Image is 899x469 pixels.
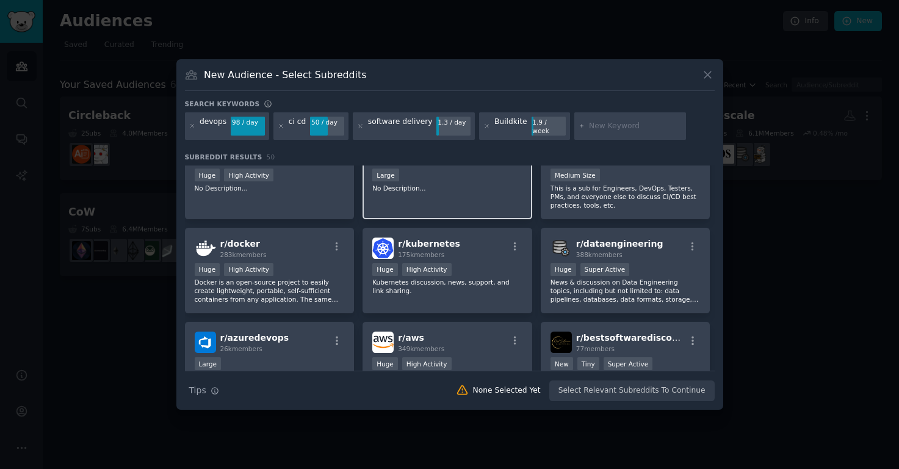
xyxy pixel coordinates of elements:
div: software delivery [368,117,433,136]
div: New [551,357,573,370]
div: Huge [372,357,398,370]
img: bestsoftwarediscounts [551,332,572,353]
div: 50 / day [310,117,344,128]
span: Tips [189,384,206,397]
img: docker [195,238,216,259]
span: 349k members [398,345,444,352]
span: 50 [267,153,275,161]
div: Tiny [577,357,599,370]
img: dataengineering [551,238,572,259]
div: Super Active [580,263,630,276]
div: Huge [195,263,220,276]
div: High Activity [224,169,273,181]
div: High Activity [224,263,273,276]
img: azuredevops [195,332,216,353]
input: New Keyword [589,121,682,132]
div: devops [200,117,226,136]
div: Large [372,169,399,181]
div: 1.3 / day [436,117,471,128]
span: 175k members [398,251,444,258]
img: kubernetes [372,238,394,259]
p: News & discussion on Data Engineering topics, including but not limited to: data pipelines, datab... [551,278,701,304]
div: Huge [551,263,576,276]
p: No Description... [195,184,345,192]
div: Large [195,357,222,370]
div: Huge [195,169,220,181]
span: 26k members [220,345,262,352]
p: This is a sub for Engineers, DevOps, Testers, PMs, and everyone else to discuss CI/CD best practi... [551,184,701,209]
div: Super Active [604,357,653,370]
p: Kubernetes discussion, news, support, and link sharing. [372,278,522,295]
div: 1.9 / week [532,117,566,136]
div: Huge [372,263,398,276]
span: r/ kubernetes [398,239,460,249]
span: 388k members [576,251,623,258]
div: Buildkite [494,117,527,136]
div: ci cd [289,117,306,136]
div: Medium Size [551,169,600,181]
div: 98 / day [231,117,265,128]
button: Tips [185,380,223,401]
h3: New Audience - Select Subreddits [204,68,366,81]
span: Subreddit Results [185,153,262,161]
span: r/ bestsoftwarediscounts [576,333,693,343]
div: None Selected Yet [473,385,541,396]
span: r/ azuredevops [220,333,289,343]
span: r/ dataengineering [576,239,663,249]
span: 283k members [220,251,267,258]
div: High Activity [402,263,452,276]
p: No Description... [372,184,522,192]
img: aws [372,332,394,353]
p: Docker is an open-source project to easily create lightweight, portable, self-sufficient containe... [195,278,345,304]
h3: Search keywords [185,100,260,108]
span: 77 members [576,345,615,352]
span: r/ docker [220,239,260,249]
div: High Activity [402,357,452,370]
span: r/ aws [398,333,424,343]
